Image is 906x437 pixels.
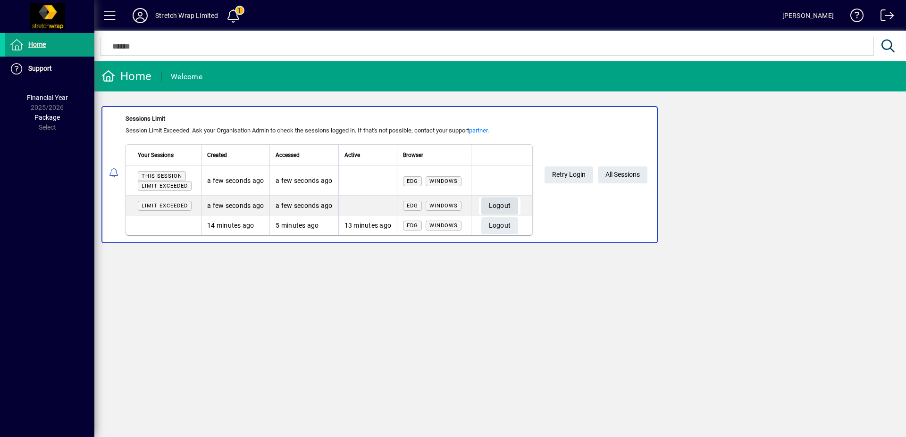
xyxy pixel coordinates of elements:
[269,166,338,196] td: a few seconds ago
[545,166,593,183] button: Retry Login
[125,7,155,24] button: Profile
[138,150,174,160] span: Your Sessions
[338,215,397,235] td: 13 minutes ago
[269,215,338,235] td: 5 minutes ago
[28,65,52,72] span: Support
[94,106,906,243] app-alert-notification-menu-item: Sessions Limit
[5,57,94,81] a: Support
[276,150,300,160] span: Accessed
[28,41,46,48] span: Home
[344,150,360,160] span: Active
[481,217,519,234] button: Logout
[843,2,864,33] a: Knowledge Base
[142,173,182,179] span: This session
[782,8,834,23] div: [PERSON_NAME]
[489,218,511,233] span: Logout
[27,94,68,101] span: Financial Year
[605,167,640,182] span: All Sessions
[552,167,586,182] span: Retry Login
[201,166,269,196] td: a few seconds ago
[34,114,60,121] span: Package
[429,178,458,184] span: Windows
[469,127,487,134] a: partner
[481,198,519,214] button: Logout
[407,203,418,209] span: Edg
[429,203,458,209] span: Windows
[201,215,269,235] td: 14 minutes ago
[101,69,151,84] div: Home
[126,126,533,135] div: Session Limit Exceeded. Ask your Organisation Admin to check the sessions logged in. If that's no...
[269,196,338,215] td: a few seconds ago
[171,69,202,84] div: Welcome
[407,223,418,229] span: Edg
[873,2,894,33] a: Logout
[407,178,418,184] span: Edg
[201,196,269,215] td: a few seconds ago
[155,8,218,23] div: Stretch Wrap Limited
[598,166,647,183] a: All Sessions
[489,198,511,214] span: Logout
[142,203,188,209] span: Limit exceeded
[429,223,458,229] span: Windows
[126,114,533,124] div: Sessions Limit
[142,183,188,189] span: Limit exceeded
[207,150,227,160] span: Created
[403,150,423,160] span: Browser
